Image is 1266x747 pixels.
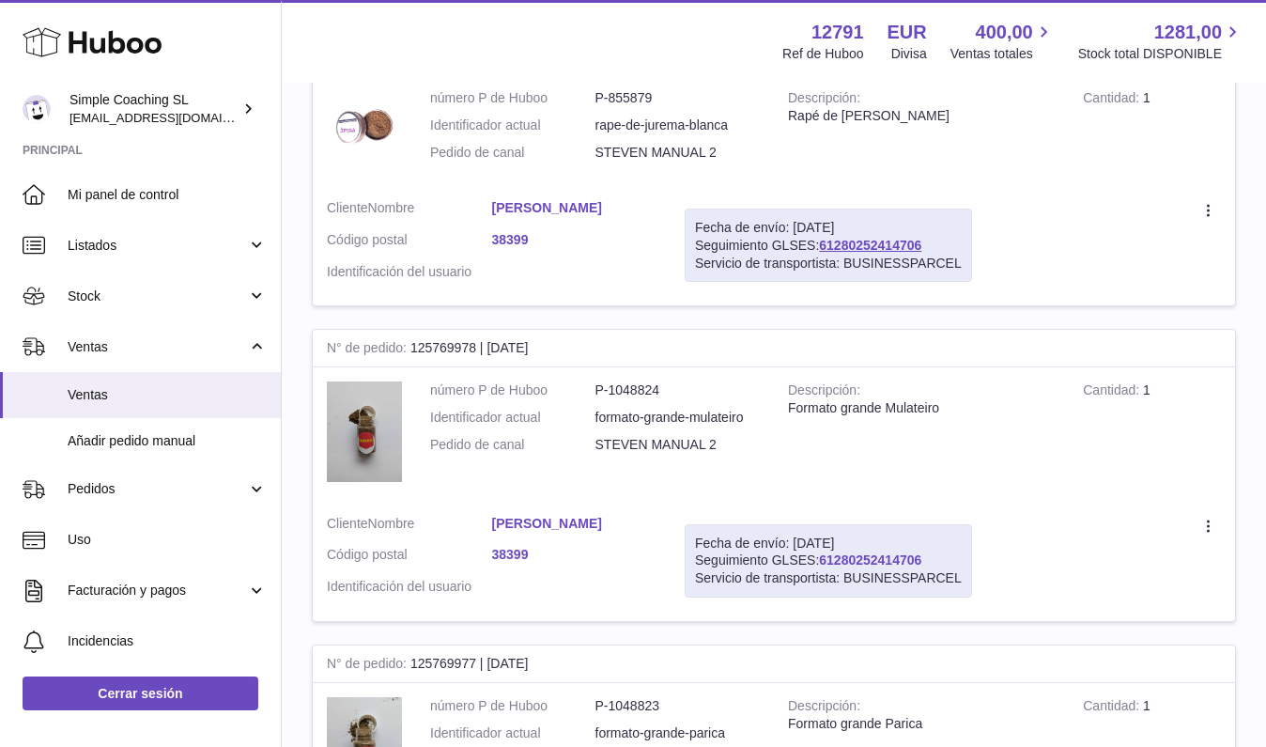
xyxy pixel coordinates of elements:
[68,288,247,305] span: Stock
[782,45,863,63] div: Ref de Huboo
[430,697,595,715] dt: número P de Huboo
[69,110,276,125] span: [EMAIL_ADDRESS][DOMAIN_NAME]
[788,107,1055,125] div: Rapé de [PERSON_NAME]
[788,382,860,402] strong: Descripción
[430,117,595,134] dt: Identificador actual
[1083,698,1143,718] strong: Cantidad
[950,45,1055,63] span: Ventas totales
[327,515,492,537] dt: Nombre
[492,515,657,533] a: [PERSON_NAME]
[595,89,761,107] dd: P-855879
[595,144,761,162] dd: STEVEN MANUAL 2
[888,20,927,45] strong: EUR
[1078,45,1243,63] span: Stock total DISPONIBLE
[1078,20,1243,63] a: 1281,00 Stock total DISPONIBLE
[69,91,239,127] div: Simple Coaching SL
[327,263,492,281] dt: Identificación del usuario
[23,677,258,710] a: Cerrar sesión
[595,381,761,399] dd: P-1048824
[327,578,492,596] dt: Identificación del usuario
[685,209,972,283] div: Seguimiento GLSES:
[492,546,657,564] a: 38399
[1069,367,1235,500] td: 1
[595,724,761,742] dd: formato-grande-parica
[327,200,368,215] span: Cliente
[327,199,492,222] dt: Nombre
[313,646,1235,683] div: 125769977 | [DATE]
[1154,20,1222,45] span: 1281,00
[68,582,247,599] span: Facturación y pagos
[1083,382,1143,402] strong: Cantidad
[430,381,595,399] dt: número P de Huboo
[327,89,402,164] img: rape-jurema.jpg
[327,546,492,568] dt: Código postal
[788,698,860,718] strong: Descripción
[950,20,1055,63] a: 400,00 Ventas totales
[891,45,927,63] div: Divisa
[976,20,1033,45] span: 400,00
[819,552,921,568] a: 61280252414706
[430,409,595,427] dt: Identificador actual
[595,697,761,715] dd: P-1048823
[327,516,368,531] span: Cliente
[1083,90,1143,110] strong: Cantidad
[68,186,267,204] span: Mi panel de control
[68,338,247,356] span: Ventas
[327,656,410,676] strong: N° de pedido
[327,231,492,254] dt: Código postal
[819,238,921,253] a: 61280252414706
[68,480,247,498] span: Pedidos
[695,219,962,237] div: Fecha de envío: [DATE]
[788,399,1055,417] div: Formato grande Mulateiro
[492,231,657,249] a: 38399
[695,535,962,552] div: Fecha de envío: [DATE]
[811,20,864,45] strong: 12791
[788,90,860,110] strong: Descripción
[23,95,51,123] img: info@simplecoaching.es
[595,409,761,427] dd: formato-grande-mulateiro
[68,386,267,404] span: Ventas
[430,144,595,162] dt: Pedido de canal
[492,199,657,217] a: [PERSON_NAME]
[695,569,962,587] div: Servicio de transportista: BUSINESSPARCEL
[788,715,1055,733] div: Formato grande Parica
[430,436,595,454] dt: Pedido de canal
[68,531,267,549] span: Uso
[68,632,267,650] span: Incidencias
[595,117,761,134] dd: rape-de-jurema-blanca
[695,255,962,272] div: Servicio de transportista: BUSINESSPARCEL
[595,436,761,454] dd: STEVEN MANUAL 2
[68,432,267,450] span: Añadir pedido manual
[68,237,247,255] span: Listados
[313,330,1235,367] div: 125769978 | [DATE]
[327,340,410,360] strong: N° de pedido
[430,89,595,107] dt: número P de Huboo
[430,724,595,742] dt: Identificador actual
[327,381,402,481] img: PXL_20250620_103200097-scaled.jpg
[685,524,972,599] div: Seguimiento GLSES:
[1069,75,1235,185] td: 1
